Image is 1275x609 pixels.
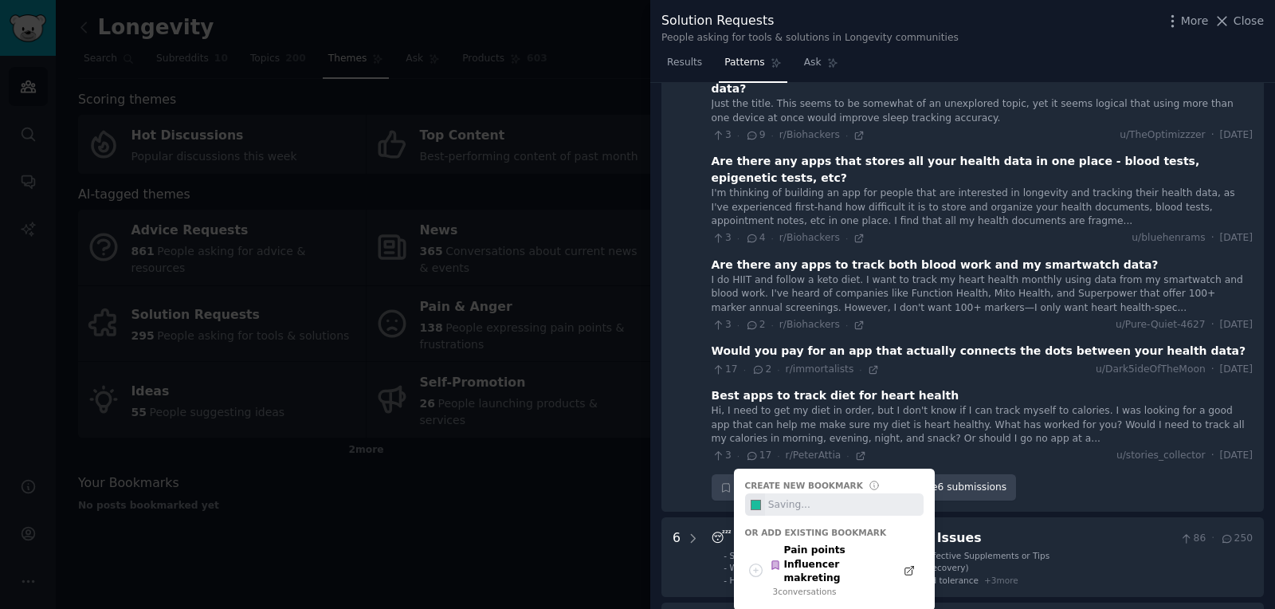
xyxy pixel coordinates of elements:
span: · [845,320,848,331]
span: · [737,320,739,331]
div: Are there any apps to track both blood work and my smartwatch data? [712,257,1159,273]
span: · [846,450,849,462]
span: · [777,364,779,375]
span: 17 [745,449,771,463]
span: u/Pure-Quiet-4627 [1116,318,1206,332]
span: Help with cycle sleep supplement stacks to avoid tolerance [730,576,979,585]
a: Patterns [719,50,787,83]
span: u/TheOptimizzzer [1120,128,1206,143]
a: Results [661,50,708,83]
span: r/Biohackers [779,319,840,330]
span: 4 [745,231,765,246]
span: What’s the best mouth tape for sleep (athletes recovery) [730,563,969,572]
span: r/Biohackers [779,232,840,243]
div: Best apps to track diet for heart health [712,387,959,404]
span: Struggling with Short Sleep Duration: Seeking Effective Supplements or Tips [730,551,1050,560]
span: 17 [712,363,738,377]
span: [DATE] [1220,128,1253,143]
div: I'm thinking of building an app for people that are interested in longevity and tracking their he... [712,187,1253,229]
span: r/PeterAttia [786,450,841,461]
div: Create new bookmark [745,480,863,491]
span: 3 [712,128,732,143]
span: · [771,320,773,331]
div: - [724,575,727,586]
a: Browse6 submissions [876,474,1015,501]
div: Pain points Influencer makreting [770,544,887,586]
span: More [1181,13,1209,29]
div: Just the title. This seems to be somewhat of an unexplored topic, yet it seems logical that using... [712,97,1253,125]
span: · [737,130,739,141]
span: Close [1234,13,1264,29]
div: People asking for tools & solutions in Longevity communities [661,31,959,45]
span: [DATE] [1220,449,1253,463]
span: · [1211,449,1214,463]
span: · [771,233,773,244]
span: Patterns [724,56,764,70]
div: Hi, I need to get my diet in order, but I don't know if I can track myself to calories. I was loo... [712,404,1253,446]
span: · [1211,532,1214,546]
span: + 3 more [984,576,1018,585]
span: 3 [712,318,732,332]
div: 6 [673,528,681,586]
span: · [845,233,848,244]
div: Would you pay for an app that actually connects the dots between your health data? [712,343,1246,360]
div: Are there any apps that stores all your health data in one place - blood tests, epigenetic tests,... [712,153,1253,187]
button: More [1164,13,1209,29]
span: Results [667,56,702,70]
button: Close [1214,13,1264,29]
span: [DATE] [1220,231,1253,246]
span: · [1211,128,1214,143]
span: · [737,233,739,244]
div: Or add existing bookmark [745,527,924,538]
div: - [724,562,727,573]
div: Solution Requests [661,11,959,31]
div: I do HIIT and follow a keto diet. I want to track my heart health monthly using data from my smar... [712,273,1253,316]
span: 9 [745,128,765,143]
span: 2 [745,318,765,332]
span: 2 [751,363,771,377]
span: u/bluehenrams [1132,231,1205,246]
span: · [737,450,739,462]
span: · [1211,363,1214,377]
span: · [743,364,746,375]
span: u/Dark5ideOfTheMoon [1096,363,1206,377]
span: r/Biohackers [779,129,840,140]
span: · [777,450,779,462]
span: r/immortalists [786,363,854,375]
div: - [724,550,727,561]
span: [DATE] [1220,318,1253,332]
span: Ask [804,56,822,70]
span: 3 [712,449,732,463]
span: · [859,364,861,375]
span: 86 [1179,532,1206,546]
a: Ask [798,50,844,83]
span: [DATE] [1220,363,1253,377]
span: · [1211,318,1214,332]
div: 3 conversation s [773,586,888,597]
span: 😴 [712,530,732,545]
span: 250 [1220,532,1253,546]
div: Seeking Solutions for Sleep Issues [737,528,1174,548]
span: 3 [712,231,732,246]
span: · [845,130,848,141]
span: · [771,130,773,141]
span: u/stories_collector [1116,449,1206,463]
span: · [1211,231,1214,246]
